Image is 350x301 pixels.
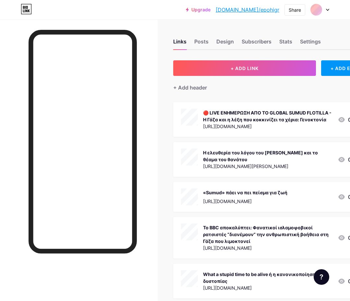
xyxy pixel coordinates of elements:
button: + ADD LINK [173,60,316,76]
div: «Sumud» πάει να πει πείσμα για ζωή [203,189,287,196]
div: Stats [279,38,292,49]
div: Posts [194,38,209,49]
span: + ADD LINK [231,66,259,71]
div: Settings [300,38,321,49]
div: Share [289,6,301,13]
div: 🔴 LIVE ΕΝΗΜΕΡΩΣΗ ΑΠΟ ΤΟ GLOBAL SUMUD FLOTILLA - Η Γάζα και η λέξη που κοκκινίζει τα χέρια: Γενοκτ... [203,109,332,123]
div: [URL][DOMAIN_NAME] [203,284,332,291]
div: [URL][DOMAIN_NAME] [203,245,332,251]
div: [URL][DOMAIN_NAME][PERSON_NAME] [203,163,332,170]
div: Design [216,38,234,49]
div: [URL][DOMAIN_NAME] [203,198,287,205]
div: Η ελευθερία του λόγου του [PERSON_NAME] και το θέαμα του θανάτου [203,149,332,163]
a: Upgrade [186,7,211,12]
a: [DOMAIN_NAME]/epohigr [216,6,279,14]
div: [URL][DOMAIN_NAME] [203,123,332,130]
div: + Add header [173,84,207,91]
div: What a stupid time to be alive ή η κανονικοποίηση της δυστοπίας [203,271,332,284]
div: Subscribers [242,38,272,49]
div: Links [173,38,187,49]
div: To BBC αποκαλύπτει: Φανατικοί ισλαμοφοβικοί ρατσιστές “διανέμουν” την ανθρωπιστική βοήθεια στη Γά... [203,224,332,245]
